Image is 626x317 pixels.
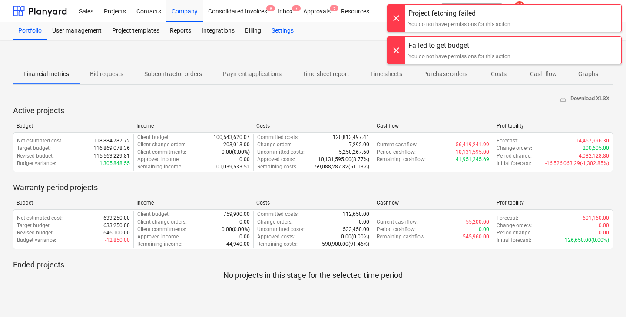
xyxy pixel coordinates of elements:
[497,137,518,145] p: Forecast :
[226,241,250,248] p: 44,940.00
[239,233,250,241] p: 0.00
[137,163,182,171] p: Remaining income :
[257,149,305,156] p: Uncommitted costs :
[13,106,613,116] p: Active projects
[257,233,295,241] p: Approved costs :
[559,95,567,102] span: save_alt
[370,69,402,79] p: Time sheets
[223,211,250,218] p: 759,900.00
[315,163,369,171] p: 59,088,287.82 ( 51.13% )
[599,229,609,237] p: 0.00
[456,156,489,163] p: 41,951,245.69
[377,218,418,226] p: Current cashflow :
[497,237,531,244] p: Initial forecast :
[90,69,123,79] p: Bid requests
[454,141,489,149] p: -56,419,241.99
[348,141,369,149] p: -7,292.00
[13,22,47,40] div: Portfolio
[17,215,63,222] p: Net estimated cost :
[17,222,51,229] p: Target budget :
[256,200,369,206] div: Costs
[330,5,338,11] span: 5
[137,226,186,233] p: Client commitments :
[377,141,418,149] p: Current cashflow :
[17,200,129,206] div: Budget
[103,215,130,222] p: 633,250.00
[545,160,609,167] p: -16,526,063.29 ( -1,302.85% )
[461,233,489,241] p: -545,960.00
[222,226,250,233] p: 0.00 ( 0.00% )
[105,237,130,244] p: -12,850.00
[93,145,130,152] p: 116,869,078.36
[17,145,51,152] p: Target budget :
[257,241,298,248] p: Remaining costs :
[165,22,196,40] div: Reports
[343,211,369,218] p: 112,650.00
[136,200,249,206] div: Income
[377,149,416,156] p: Period cashflow :
[257,163,298,171] p: Remaining costs :
[13,182,613,193] p: Warranty period projects
[223,141,250,149] p: 203,013.00
[93,137,130,145] p: 118,884,787.72
[559,94,609,104] span: Download XLSX
[583,145,609,152] p: 200,605.00
[497,200,609,206] div: Profitability
[223,69,282,79] p: Payment applications
[240,22,266,40] div: Billing
[23,69,69,79] p: Financial metrics
[479,226,489,233] p: 0.00
[257,141,293,149] p: Change orders :
[239,156,250,163] p: 0.00
[377,233,426,241] p: Remaining cashflow :
[17,123,129,129] div: Budget
[464,218,489,226] p: -55,200.00
[454,149,489,156] p: -10,131,595.00
[377,156,426,163] p: Remaining cashflow :
[565,237,609,244] p: 126,650.00 ( 0.00% )
[333,134,369,141] p: 120,813,497.41
[17,137,63,145] p: Net estimated cost :
[583,275,626,317] div: Chat Widget
[107,22,165,40] a: Project templates
[530,69,557,79] p: Cash flow
[302,69,349,79] p: Time sheet report
[137,141,187,149] p: Client change orders :
[257,156,295,163] p: Approved costs :
[137,149,186,156] p: Client commitments :
[488,69,509,79] p: Costs
[144,69,202,79] p: Subcontractor orders
[497,145,532,152] p: Change orders :
[196,22,240,40] div: Integrations
[137,211,170,218] p: Client budget :
[343,226,369,233] p: 533,450.00
[408,20,510,28] div: You do not have permissions for this action
[47,22,107,40] a: User management
[257,134,299,141] p: Committed costs :
[103,229,130,237] p: 646,100.00
[497,215,518,222] p: Forecast :
[408,53,510,60] div: You do not have permissions for this action
[137,241,182,248] p: Remaining income :
[578,69,599,79] p: Graphs
[17,160,56,167] p: Budget variance :
[497,160,531,167] p: Initial forecast :
[423,69,467,79] p: Purchase orders
[338,149,369,156] p: -5,250,267.60
[213,134,250,141] p: 100,543,620.07
[359,218,369,226] p: 0.00
[137,233,180,241] p: Approved income :
[136,123,249,129] div: Income
[266,22,299,40] a: Settings
[266,5,275,11] span: 9
[137,156,180,163] p: Approved income :
[408,40,510,51] div: Failed to get budget
[574,137,609,145] p: -14,467,996.30
[497,222,532,229] p: Change orders :
[318,156,369,163] p: 10,131,595.00 ( 8.77% )
[17,229,54,237] p: Revised budget :
[93,152,130,160] p: 115,563,229.81
[599,222,609,229] p: 0.00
